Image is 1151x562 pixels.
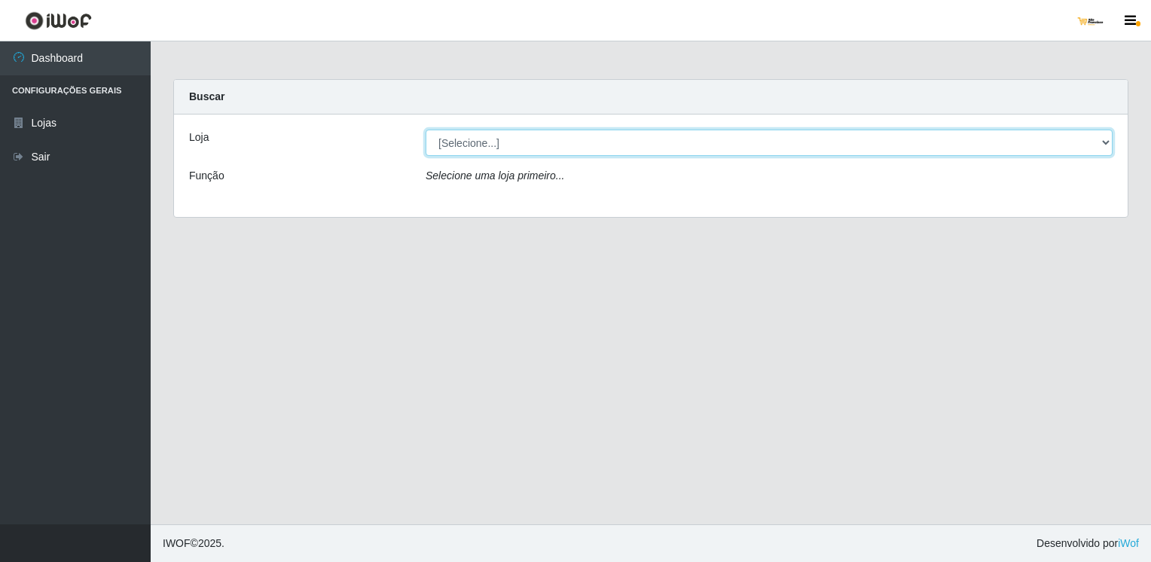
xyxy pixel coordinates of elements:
[1118,537,1139,549] a: iWof
[163,536,224,551] span: © 2025 .
[25,11,92,30] img: CoreUI Logo
[189,90,224,102] strong: Buscar
[426,170,564,182] i: Selecione uma loja primeiro...
[163,537,191,549] span: IWOF
[189,168,224,184] label: Função
[1037,536,1139,551] span: Desenvolvido por
[189,130,209,145] label: Loja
